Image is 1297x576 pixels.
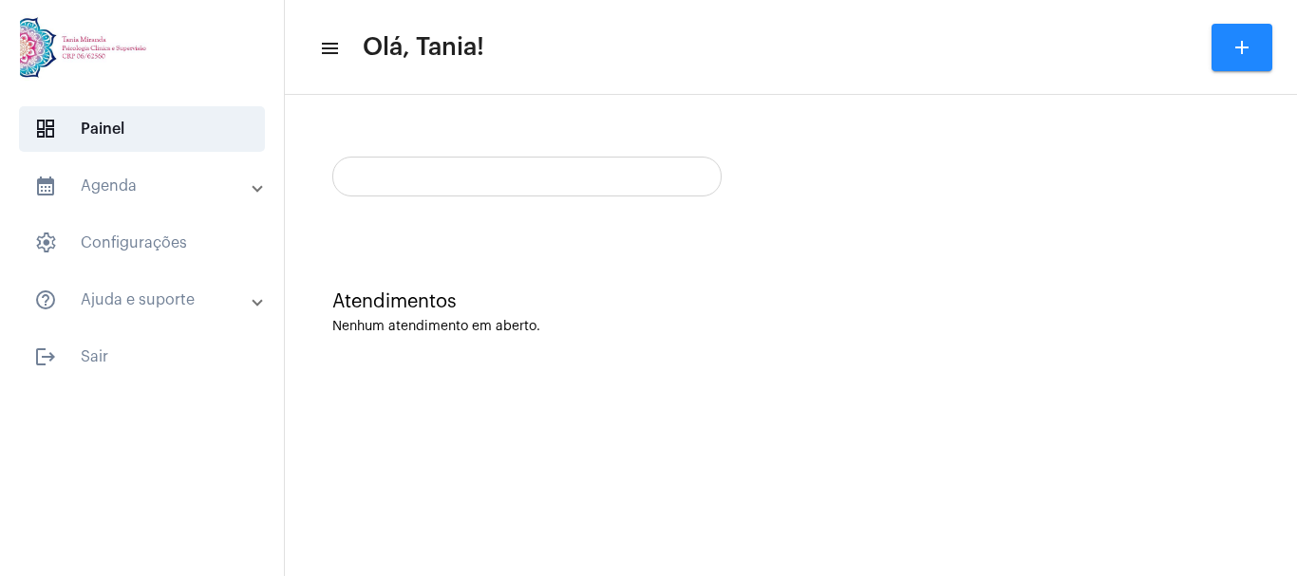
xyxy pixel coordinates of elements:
div: Nenhum atendimento em aberto. [332,320,1250,334]
span: Olá, Tania! [363,32,484,63]
mat-icon: add [1231,36,1253,59]
mat-panel-title: Agenda [34,175,254,197]
span: sidenav icon [34,118,57,140]
mat-expansion-panel-header: sidenav iconAjuda e suporte [11,277,284,323]
mat-icon: sidenav icon [34,288,57,311]
span: Painel [19,106,265,152]
mat-icon: sidenav icon [319,37,338,60]
mat-panel-title: Ajuda e suporte [34,288,254,311]
span: Sair [19,334,265,380]
span: sidenav icon [34,232,57,254]
span: Configurações [19,220,265,266]
mat-icon: sidenav icon [34,345,57,368]
mat-expansion-panel-header: sidenav iconAgenda [11,163,284,209]
div: Atendimentos [332,291,1250,312]
mat-icon: sidenav icon [34,175,57,197]
img: 82f91219-cc54-a9e9-c892-318f5ec67ab1.jpg [15,9,156,85]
